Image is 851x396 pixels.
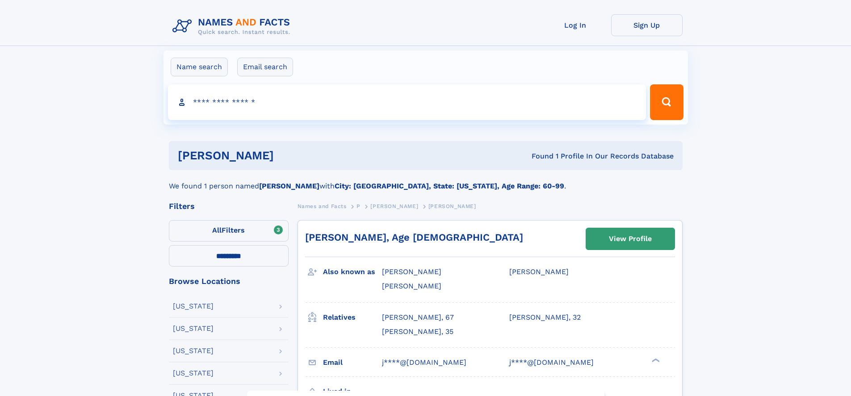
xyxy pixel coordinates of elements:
a: Log In [540,14,611,36]
span: [PERSON_NAME] [428,203,476,209]
button: Search Button [650,84,683,120]
div: Browse Locations [169,277,289,285]
div: [US_STATE] [173,347,214,354]
img: Logo Names and Facts [169,14,298,38]
span: P [356,203,361,209]
div: We found 1 person named with . [169,170,683,192]
a: [PERSON_NAME], 35 [382,327,453,337]
a: Names and Facts [298,200,347,212]
a: [PERSON_NAME], Age [DEMOGRAPHIC_DATA] [305,232,523,243]
div: Filters [169,202,289,210]
label: Name search [171,58,228,76]
label: Email search [237,58,293,76]
label: Filters [169,220,289,242]
span: [PERSON_NAME] [370,203,418,209]
b: City: [GEOGRAPHIC_DATA], State: [US_STATE], Age Range: 60-99 [335,182,564,190]
a: [PERSON_NAME], 67 [382,313,454,322]
input: search input [168,84,646,120]
a: Sign Up [611,14,683,36]
span: [PERSON_NAME] [382,282,441,290]
div: ❯ [650,357,660,363]
div: [US_STATE] [173,325,214,332]
a: [PERSON_NAME] [370,200,418,212]
div: [US_STATE] [173,370,214,377]
a: P [356,200,361,212]
h3: Email [323,355,382,370]
h1: [PERSON_NAME] [178,150,403,161]
div: [US_STATE] [173,303,214,310]
a: View Profile [586,228,675,250]
span: All [212,226,222,234]
b: [PERSON_NAME] [259,182,319,190]
span: [PERSON_NAME] [509,267,569,276]
span: [PERSON_NAME] [382,267,441,276]
h3: Relatives [323,310,382,325]
a: [PERSON_NAME], 32 [509,313,581,322]
div: Found 1 Profile In Our Records Database [402,151,674,161]
h3: Also known as [323,264,382,279]
div: View Profile [609,229,652,249]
